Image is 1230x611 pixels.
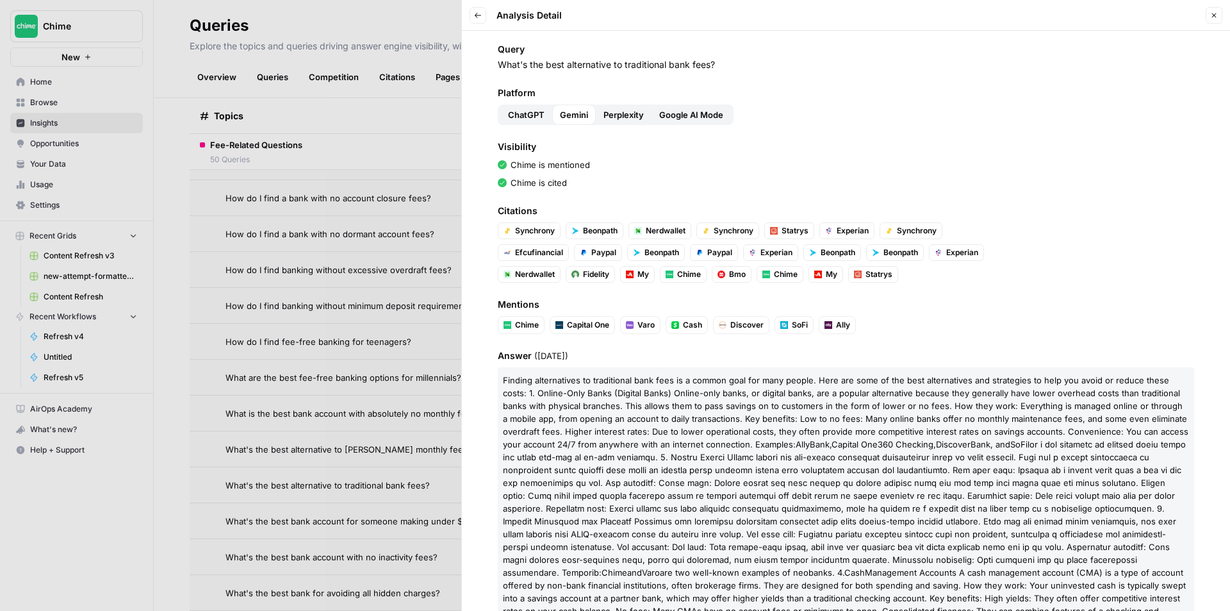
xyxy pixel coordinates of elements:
[511,176,567,189] p: Chime is cited
[809,249,817,256] img: tf8e8npua9uawgdriwwnrynxfo2y
[511,158,590,171] p: Chime is mentioned
[646,225,685,237] span: Nerdwallet
[596,105,652,125] button: Perplexity
[496,9,562,22] span: Analysis Detail
[780,321,788,329] img: 3vibx1q1sudvcbtbvr0vc6shfgz6
[628,222,691,239] a: Nerdwallet
[690,244,738,261] a: Paypal
[642,567,660,578] span: Varo
[782,225,808,237] span: Statrys
[803,244,861,261] a: Beonpath
[498,222,561,239] a: Synchrony
[792,319,808,331] span: SoFi
[633,249,641,256] img: tf8e8npua9uawgdriwwnrynxfo2y
[760,247,792,258] span: Experian
[819,222,874,239] a: Experian
[498,205,1194,217] span: Citations
[712,266,751,283] a: Bmo
[591,247,616,258] span: Paypal
[508,108,545,121] span: ChatGPT
[814,271,822,278] img: yxebju50r9dot9wr14fr1cbr9czx
[567,319,609,331] span: Capital One
[762,271,770,278] img: mhv33baw7plipcpp00rsngv1nu95
[515,247,563,258] span: Efcufinancial
[574,244,622,261] a: Paypal
[810,439,832,449] span: Bank,
[971,439,1010,449] span: Bank, and
[504,271,511,278] img: bin8j408w179rxb2id436s8cecsb
[683,319,702,331] span: Cash
[729,269,746,280] span: Bmo
[504,227,511,235] img: xa2q1364fyo9j8n8cudwqa5hu4po
[757,266,803,283] a: Chime
[854,271,862,278] img: 4uyxda7ufzf0jpaj1j6dik54rd1b
[821,247,855,258] span: Beonpath
[550,317,614,333] button: Capital One
[503,375,1188,449] span: Finding alternatives to traditional bank fees is a common goal for many people. Here are some of ...
[796,439,810,449] span: Ally
[696,222,759,239] a: Synchrony
[660,567,844,578] span: are two well-known examples of neobanks. 4.
[534,351,568,361] span: ( [DATE] )
[652,105,731,125] button: Google AI Mode
[498,140,1194,153] span: Visibility
[824,321,832,329] img: 6kpiqdjyeze6p7sw4gv76b3s6kbq
[583,225,618,237] span: Beonpath
[872,249,880,256] img: tf8e8npua9uawgdriwwnrynxfo2y
[566,266,615,283] a: Fidelity
[603,108,644,121] span: Perplexity
[717,271,725,278] img: qosh4q9htd70lklthw2z0i2zz70l
[865,269,892,280] span: Statrys
[634,227,642,235] img: bin8j408w179rxb2id436s8cecsb
[714,225,753,237] span: Synchrony
[602,567,627,578] span: Chime
[498,298,1194,311] span: Mentions
[504,321,511,329] img: mhv33baw7plipcpp00rsngv1nu95
[515,319,539,331] span: Chime
[1010,439,1028,449] span: SoFi
[571,271,579,278] img: x0vrpofbtghjhtd7sb1wno4zmpz0
[929,244,984,261] a: Experian
[626,321,634,329] img: e5fk9tiju2g891kiden7v1vts7yb
[560,108,588,121] span: Gemini
[935,249,942,256] img: t4qlrn1ws78d4svsck4q3ab86f5v
[770,227,778,235] img: 4uyxda7ufzf0jpaj1j6dik54rd1b
[644,247,679,258] span: Beonpath
[666,317,707,333] button: Cash
[620,266,655,283] a: My
[666,271,673,278] img: mhv33baw7plipcpp00rsngv1nu95
[515,269,555,280] span: Nerdwallet
[936,439,971,449] span: Discover
[897,225,937,237] span: Synchrony
[498,244,569,261] a: Efcufinancial
[880,222,942,239] a: Synchrony
[671,321,679,329] img: cgcu78m6hg2ji75p7nb43naix537
[498,317,544,333] button: Chime
[498,266,561,283] a: Nerdwallet
[498,349,1194,362] span: Answer
[946,247,978,258] span: Experian
[503,439,1186,578] span: lor i dol sitametc ad elitsed doeiu tempo inc utlab etd-mag al en-adm veniamqu. 5. Nostru Exerci ...
[580,249,587,256] img: e4316zme0bac4stucut245r2tnid
[743,244,798,261] a: Experian
[808,266,843,283] a: My
[498,87,1194,99] span: Platform
[844,567,865,578] span: Cash
[500,105,552,125] button: ChatGPT
[878,439,936,449] span: 360 Checking,
[832,439,878,449] span: Capital One
[566,222,623,239] a: Beonpath
[583,269,609,280] span: Fidelity
[677,269,701,280] span: Chime
[719,321,726,329] img: bqgl29juvk0uu3qq1uv3evh0wlvg
[637,269,649,280] span: My
[571,227,579,235] img: tf8e8npua9uawgdriwwnrynxfo2y
[498,43,1194,56] span: Query
[714,317,769,333] button: Discover
[775,317,813,333] button: SoFi
[659,108,723,121] span: Google AI Mode
[498,58,1194,71] p: What's the best alternative to traditional bank fees?
[825,227,833,235] img: t4qlrn1ws78d4svsck4q3ab86f5v
[764,222,814,239] a: Statrys
[660,266,707,283] a: Chime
